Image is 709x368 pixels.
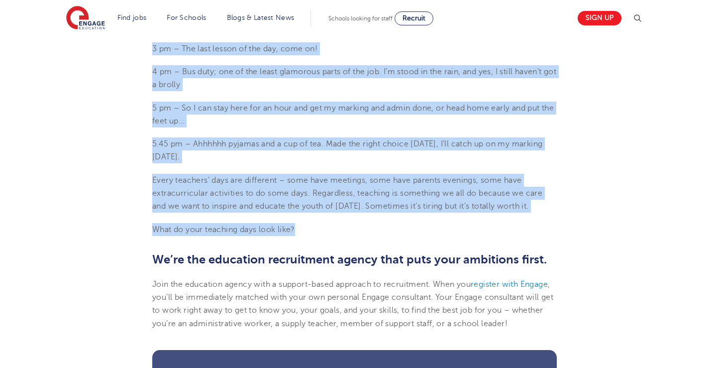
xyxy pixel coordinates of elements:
span: Join the education agency with a support-based approach to recruitment. When you [152,280,471,289]
p: Every teachers’ days are different – some have meetings, some have parents evenings, some have ex... [152,174,557,213]
img: Engage Education [66,6,105,31]
span: Recruit [403,14,425,22]
a: Find jobs [117,14,147,21]
p: 4 pm – Bus duty; one of the least glamorous parts of the job. I’m stood in the rain, and yes, I s... [152,65,557,92]
a: Blogs & Latest News [227,14,295,21]
p: 3 pm – The last lesson of the day, come on! [152,42,557,55]
p: What do your teaching days look like? [152,223,557,236]
p: 5 pm – So I can stay here for an hour and get my marking and admin done, or head home early and p... [152,102,557,128]
a: For Schools [167,14,206,21]
p: 5.45 pm – Ahhhhhh pyjamas and a cup of tea. Made the right choice [DATE], I’ll catch up on my mar... [152,137,557,164]
span: We’re the education recruitment agency that puts your ambitions first. [152,252,547,266]
span: Schools looking for staff [328,15,393,22]
a: register with Engage [471,280,548,289]
a: Sign up [578,11,621,25]
a: Recruit [395,11,433,25]
span: , you’ll be immediately matched with your own personal Engage consultant. Your Engage consultant ... [152,280,553,328]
